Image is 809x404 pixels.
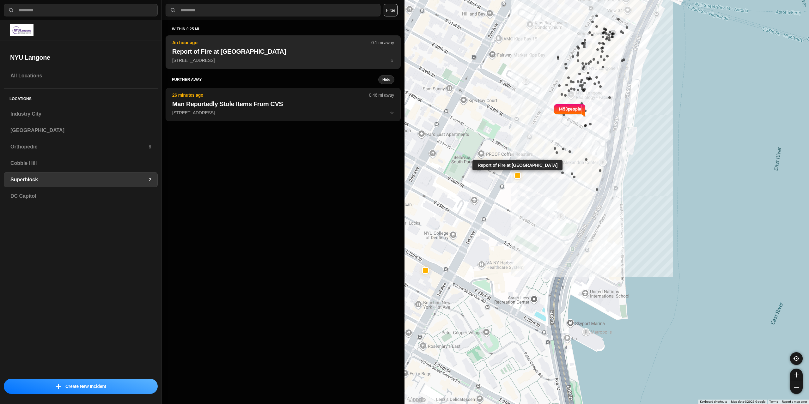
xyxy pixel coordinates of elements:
[10,53,151,62] h2: NYU Langone
[10,110,151,118] h3: Industry City
[8,7,14,13] img: search
[170,7,176,13] img: search
[4,139,158,154] a: Orthopedic6
[790,381,803,394] button: zoom-out
[382,77,390,82] small: Hide
[172,57,394,63] p: [STREET_ADDRESS]
[472,160,563,170] div: Report of Fire at [GEOGRAPHIC_DATA]
[166,57,401,63] a: An hour ago0.1 mi awayReport of Fire at [GEOGRAPHIC_DATA][STREET_ADDRESS]star
[384,4,398,16] button: Filter
[172,110,394,116] p: [STREET_ADDRESS]
[581,103,586,117] img: notch
[10,72,151,80] h3: All Locations
[794,356,799,361] img: recenter
[769,400,778,403] a: Terms (opens in new tab)
[172,47,394,56] h2: Report of Fire at [GEOGRAPHIC_DATA]
[4,172,158,187] a: Superblock2
[700,400,727,404] button: Keyboard shortcuts
[4,68,158,83] a: All Locations
[172,39,371,46] p: An hour ago
[390,58,394,63] span: star
[10,192,151,200] h3: DC Capitol
[794,372,799,377] img: zoom-in
[731,400,765,403] span: Map data ©2025 Google
[406,396,427,404] a: Open this area in Google Maps (opens a new window)
[790,369,803,381] button: zoom-in
[149,144,151,150] p: 6
[65,383,106,389] p: Create New Incident
[371,39,394,46] p: 0.1 mi away
[378,75,394,84] button: Hide
[390,110,394,115] span: star
[172,99,394,108] h2: Man Reportedly Stole Items From CVS
[514,172,521,179] button: Report of Fire at [GEOGRAPHIC_DATA]
[553,103,558,117] img: notch
[782,400,807,403] a: Report a map error
[4,123,158,138] a: [GEOGRAPHIC_DATA]
[4,189,158,204] a: DC Capitol
[166,110,401,115] a: 26 minutes ago0.46 mi awayMan Reportedly Stole Items From CVS[STREET_ADDRESS]star
[172,92,369,98] p: 26 minutes ago
[172,77,378,82] h5: further away
[790,352,803,365] button: recenter
[558,106,581,119] p: 1453 people
[56,384,61,389] img: icon
[369,92,394,98] p: 0.46 mi away
[10,24,33,36] img: logo
[166,88,401,121] button: 26 minutes ago0.46 mi awayMan Reportedly Stole Items From CVS[STREET_ADDRESS]star
[4,379,158,394] button: iconCreate New Incident
[4,106,158,122] a: Industry City
[172,27,394,32] h5: within 0.25 mi
[794,385,799,390] img: zoom-out
[149,177,151,183] p: 2
[166,35,401,69] button: An hour ago0.1 mi awayReport of Fire at [GEOGRAPHIC_DATA][STREET_ADDRESS]star
[4,89,158,106] h5: Locations
[10,160,151,167] h3: Cobble Hill
[10,176,149,184] h3: Superblock
[406,396,427,404] img: Google
[10,127,151,134] h3: [GEOGRAPHIC_DATA]
[4,156,158,171] a: Cobble Hill
[10,143,149,151] h3: Orthopedic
